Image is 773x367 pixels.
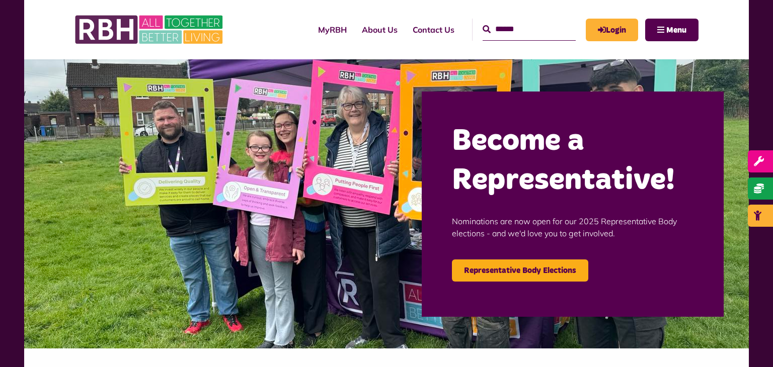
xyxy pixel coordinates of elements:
[666,26,686,34] span: Menu
[354,16,405,43] a: About Us
[452,200,693,254] p: Nominations are now open for our 2025 Representative Body elections - and we'd love you to get in...
[586,19,638,41] a: MyRBH
[405,16,462,43] a: Contact Us
[452,122,693,200] h2: Become a Representative!
[311,16,354,43] a: MyRBH
[452,259,588,282] a: Representative Body Elections
[645,19,699,41] button: Navigation
[74,10,225,49] img: RBH
[24,59,749,348] img: Image (22)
